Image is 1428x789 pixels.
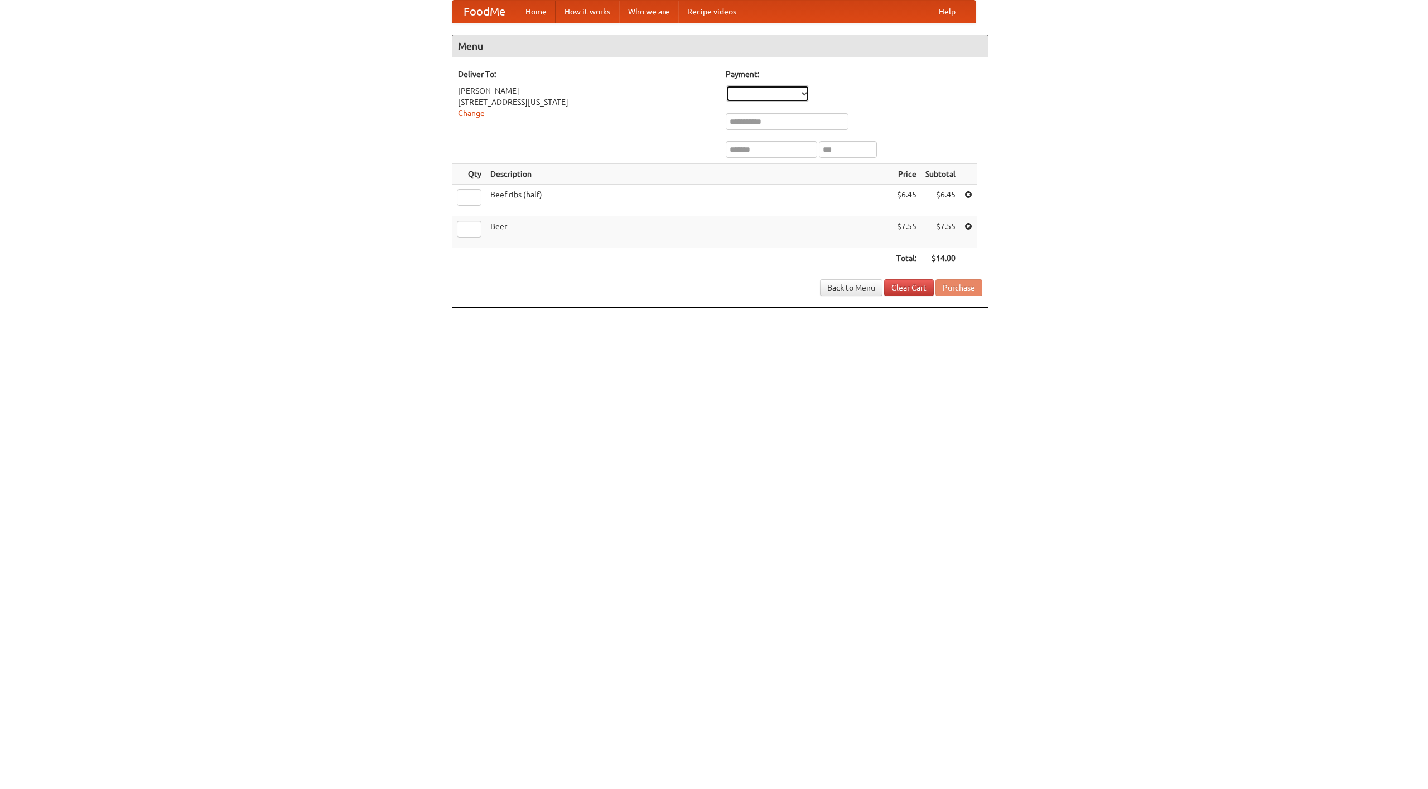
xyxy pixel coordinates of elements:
[921,164,960,185] th: Subtotal
[892,185,921,216] td: $6.45
[486,216,892,248] td: Beer
[452,1,517,23] a: FoodMe
[517,1,556,23] a: Home
[935,279,982,296] button: Purchase
[486,185,892,216] td: Beef ribs (half)
[458,69,715,80] h5: Deliver To:
[921,216,960,248] td: $7.55
[556,1,619,23] a: How it works
[820,279,882,296] a: Back to Menu
[452,164,486,185] th: Qty
[452,35,988,57] h4: Menu
[892,248,921,269] th: Total:
[458,85,715,96] div: [PERSON_NAME]
[921,185,960,216] td: $6.45
[726,69,982,80] h5: Payment:
[921,248,960,269] th: $14.00
[892,216,921,248] td: $7.55
[930,1,964,23] a: Help
[892,164,921,185] th: Price
[486,164,892,185] th: Description
[678,1,745,23] a: Recipe videos
[619,1,678,23] a: Who we are
[458,109,485,118] a: Change
[458,96,715,108] div: [STREET_ADDRESS][US_STATE]
[884,279,934,296] a: Clear Cart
